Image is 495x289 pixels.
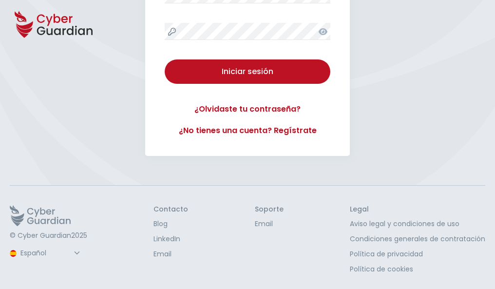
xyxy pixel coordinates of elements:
div: Iniciar sesión [172,66,323,77]
p: © Cyber Guardian 2025 [10,231,87,240]
a: Política de cookies [350,264,485,274]
a: Condiciones generales de contratación [350,234,485,244]
a: Email [255,219,284,229]
a: Blog [153,219,188,229]
a: Email [153,249,188,259]
h3: Contacto [153,205,188,214]
a: ¿Olvidaste tu contraseña? [165,103,330,115]
a: LinkedIn [153,234,188,244]
a: ¿No tienes una cuenta? Regístrate [165,125,330,136]
a: Política de privacidad [350,249,485,259]
a: Aviso legal y condiciones de uso [350,219,485,229]
img: region-logo [10,250,17,257]
h3: Legal [350,205,485,214]
h3: Soporte [255,205,284,214]
button: Iniciar sesión [165,59,330,84]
